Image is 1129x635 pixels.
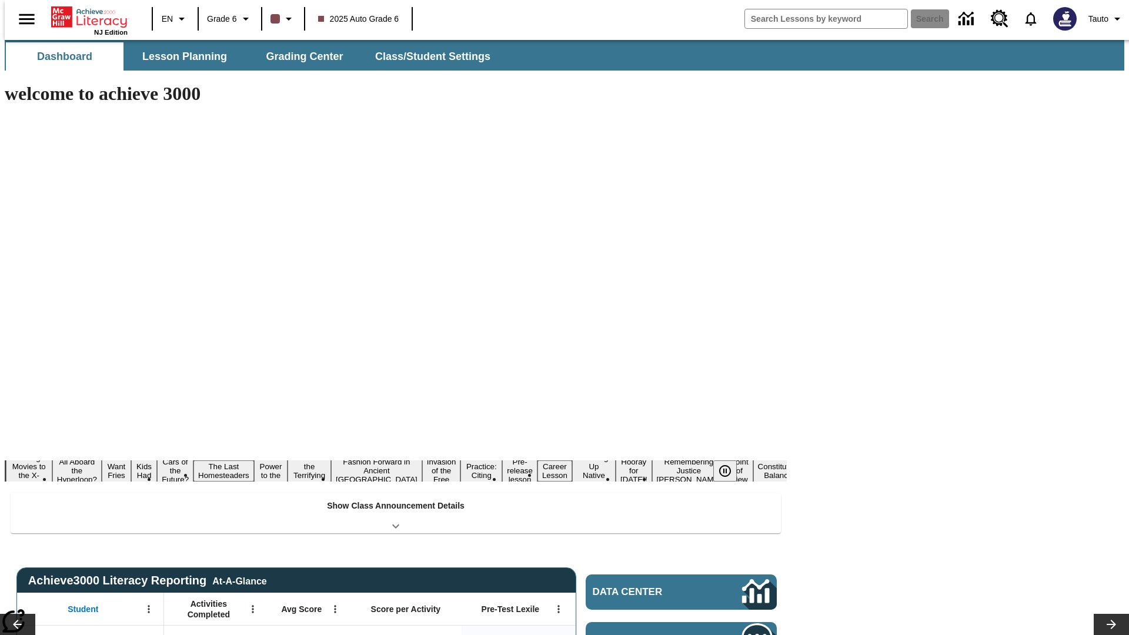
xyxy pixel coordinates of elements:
button: Slide 18 The Constitution's Balancing Act [753,452,810,490]
button: Slide 5 Cars of the Future? [157,456,193,486]
button: Open Menu [550,600,567,618]
button: Slide 9 Fashion Forward in Ancient Rome [331,456,422,486]
button: Slide 3 Do You Want Fries With That? [102,443,131,499]
button: Slide 6 The Last Homesteaders [193,460,254,482]
span: NJ Edition [94,29,128,36]
div: SubNavbar [5,40,1124,71]
button: Profile/Settings [1084,8,1129,29]
h1: welcome to achieve 3000 [5,83,787,105]
button: Slide 11 Mixed Practice: Citing Evidence [460,452,502,490]
button: Slide 13 Career Lesson [537,460,572,482]
button: Slide 8 Attack of the Terrifying Tomatoes [288,452,331,490]
button: Open Menu [140,600,158,618]
button: Dashboard [6,42,123,71]
span: EN [162,13,173,25]
div: SubNavbar [5,42,501,71]
span: Student [68,604,98,614]
button: Class/Student Settings [366,42,500,71]
a: Data Center [951,3,984,35]
button: Class color is dark brown. Change class color [266,8,300,29]
input: search field [745,9,907,28]
span: Activities Completed [170,599,248,620]
span: Grade 6 [207,13,237,25]
button: Slide 1 Taking Movies to the X-Dimension [6,452,52,490]
span: Data Center [593,586,703,598]
button: Slide 15 Hooray for Constitution Day! [616,456,652,486]
a: Data Center [586,574,777,610]
button: Open side menu [9,2,44,36]
button: Language: EN, Select a language [156,8,194,29]
button: Select a new avatar [1046,4,1084,34]
a: Home [51,5,128,29]
span: Avg Score [281,604,322,614]
img: Avatar [1053,7,1077,31]
button: Slide 2 All Aboard the Hyperloop? [52,456,102,486]
button: Slide 16 Remembering Justice O'Connor [652,456,726,486]
button: Slide 14 Cooking Up Native Traditions [572,452,616,490]
span: Score per Activity [371,604,441,614]
button: Grade: Grade 6, Select a grade [202,8,258,29]
span: Pre-Test Lexile [482,604,540,614]
button: Slide 10 The Invasion of the Free CD [422,447,461,494]
p: Show Class Announcement Details [327,500,465,512]
button: Lesson carousel, Next [1094,614,1129,635]
span: Achieve3000 Literacy Reporting [28,574,267,587]
a: Resource Center, Will open in new tab [984,3,1016,35]
span: 2025 Auto Grade 6 [318,13,399,25]
div: At-A-Glance [212,574,266,587]
div: Home [51,4,128,36]
div: Pause [713,460,749,482]
span: Tauto [1088,13,1108,25]
button: Open Menu [244,600,262,618]
a: Notifications [1016,4,1046,34]
button: Pause [713,460,737,482]
button: Grading Center [246,42,363,71]
button: Open Menu [326,600,344,618]
div: Show Class Announcement Details [11,493,781,533]
button: Slide 7 Solar Power to the People [254,452,288,490]
button: Slide 4 Dirty Jobs Kids Had To Do [131,443,157,499]
button: Lesson Planning [126,42,243,71]
button: Slide 12 Pre-release lesson [502,456,537,486]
